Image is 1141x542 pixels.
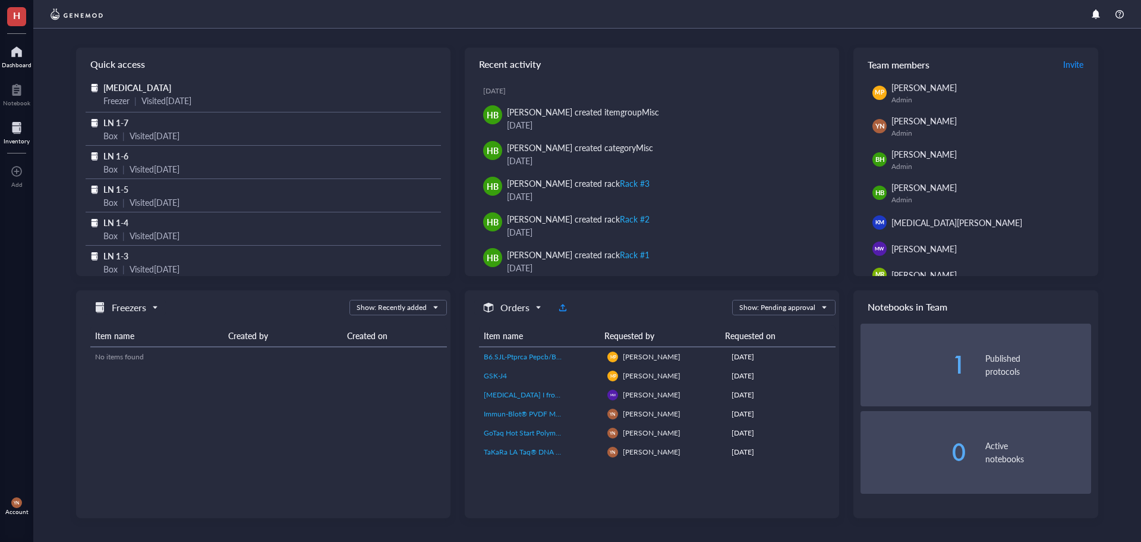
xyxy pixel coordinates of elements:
[487,180,499,193] span: HB
[853,290,1098,324] div: Notebooks in Team
[507,118,820,131] div: [DATE]
[610,393,616,397] span: MW
[623,428,680,438] span: [PERSON_NAME]
[484,352,605,362] span: B6.SJL-Ptprca Pepcb/BoyJ (B6CD45.1)
[141,94,191,107] div: Visited [DATE]
[103,129,118,142] div: Box
[474,208,830,243] a: HB[PERSON_NAME] created rackRack #2[DATE]
[130,229,179,242] div: Visited [DATE]
[610,449,616,455] span: YN
[620,249,650,261] div: Rack #1
[95,352,442,362] div: No items found
[5,508,29,515] div: Account
[479,325,600,347] th: Item name
[636,142,653,153] div: Misc
[620,177,650,189] div: Rack #3
[507,177,650,190] div: [PERSON_NAME] created rack
[891,115,957,127] span: [PERSON_NAME]
[875,218,884,227] span: KM
[122,129,125,142] div: |
[474,243,830,279] a: HB[PERSON_NAME] created rackRack #1[DATE]
[14,500,20,506] span: YN
[484,447,598,458] a: TaKaRa LA Taq® DNA Polymerase (Mg2+ plus buffer) - 250 Units
[103,183,128,195] span: LN 1-5
[11,181,23,188] div: Add
[623,390,680,400] span: [PERSON_NAME]
[875,88,884,97] span: MP
[134,94,137,107] div: |
[861,440,966,464] div: 0
[732,409,831,419] div: [DATE]
[130,129,179,142] div: Visited [DATE]
[484,409,680,419] span: Immun-Blot® PVDF Membrane, Roll, 26 cm x 3.3 m, 1620177
[891,95,1086,105] div: Admin
[130,262,179,275] div: Visited [DATE]
[610,355,616,359] span: MP
[483,86,830,96] div: [DATE]
[484,428,598,438] a: GoTaq Hot Start Polymerase
[875,245,884,252] span: MW
[861,353,966,377] div: 1
[130,162,179,176] div: Visited [DATE]
[484,447,688,457] span: TaKaRa LA Taq® DNA Polymerase (Mg2+ plus buffer) - 250 Units
[732,390,831,400] div: [DATE]
[507,225,820,239] div: [DATE]
[891,217,1022,228] span: [MEDICAL_DATA][PERSON_NAME]
[875,155,884,165] span: BH
[122,196,125,209] div: |
[610,411,616,416] span: YN
[891,195,1086,205] div: Admin
[122,262,125,275] div: |
[487,144,499,157] span: HB
[891,243,957,255] span: [PERSON_NAME]
[342,325,447,347] th: Created on
[103,150,128,162] span: LN 1-6
[4,137,30,145] div: Inventory
[2,61,31,68] div: Dashboard
[732,352,831,362] div: [DATE]
[484,409,598,419] a: Immun-Blot® PVDF Membrane, Roll, 26 cm x 3.3 m, 1620177
[3,99,30,106] div: Notebook
[103,217,128,228] span: LN 1-4
[891,129,1086,138] div: Admin
[732,428,831,438] div: [DATE]
[891,181,957,193] span: [PERSON_NAME]
[484,352,598,362] a: B6.SJL-Ptprca Pepcb/BoyJ (B6CD45.1)
[90,325,223,347] th: Item name
[130,196,179,209] div: Visited [DATE]
[103,82,171,93] span: [MEDICAL_DATA]
[620,213,650,225] div: Rack #2
[76,48,450,81] div: Quick access
[484,390,598,400] a: [MEDICAL_DATA] I from bovine pancreas,Type IV, lyophilized powder, ≥2,000 Kunitz units/mg protein
[732,371,831,381] div: [DATE]
[2,42,31,68] a: Dashboard
[623,409,680,419] span: [PERSON_NAME]
[13,8,20,23] span: H
[484,371,598,381] a: GSK-J4
[507,212,650,225] div: [PERSON_NAME] created rack
[103,229,118,242] div: Box
[875,270,884,279] span: MR
[1063,58,1083,70] span: Invite
[103,262,118,275] div: Box
[720,325,826,347] th: Requested on
[891,82,957,93] span: [PERSON_NAME]
[465,48,839,81] div: Recent activity
[122,162,125,176] div: |
[223,325,342,347] th: Created by
[484,390,803,400] span: [MEDICAL_DATA] I from bovine pancreas,Type IV, lyophilized powder, ≥2,000 Kunitz units/mg protein
[985,439,1091,465] div: Active notebooks
[4,118,30,145] a: Inventory
[487,251,499,264] span: HB
[891,269,957,281] span: [PERSON_NAME]
[357,302,427,313] div: Show: Recently added
[474,172,830,208] a: HB[PERSON_NAME] created rackRack #3[DATE]
[103,94,130,107] div: Freezer
[48,7,106,21] img: genemod-logo
[623,352,680,362] span: [PERSON_NAME]
[487,215,499,228] span: HB
[484,371,507,381] span: GSK-J4
[103,162,118,176] div: Box
[507,105,659,118] div: [PERSON_NAME] created itemgroup
[891,148,957,160] span: [PERSON_NAME]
